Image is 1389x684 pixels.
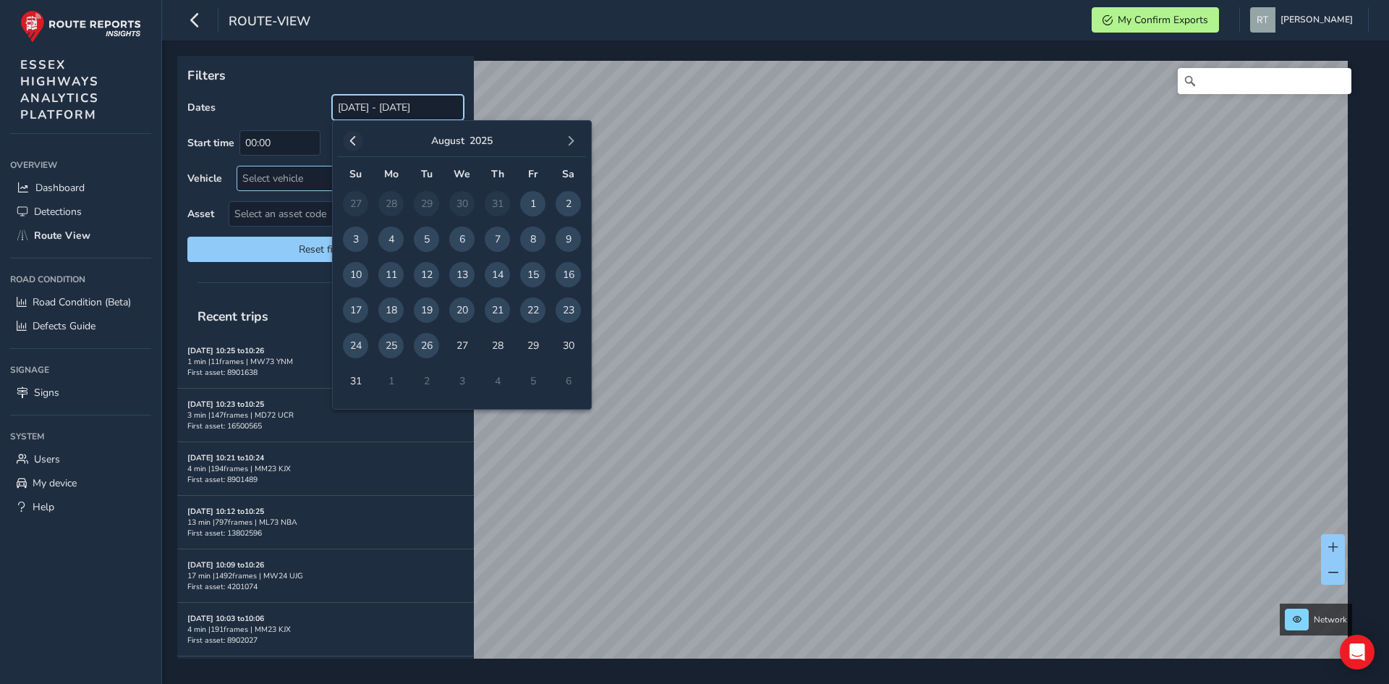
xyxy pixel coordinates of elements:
span: 28 [485,333,510,358]
strong: [DATE] 10:12 to 10:25 [187,506,264,517]
div: Open Intercom Messenger [1340,635,1375,670]
span: Road Condition (Beta) [33,295,131,309]
div: Signage [10,359,151,381]
span: 7 [485,227,510,252]
button: 2025 [470,134,493,148]
span: Fr [528,167,538,181]
span: 20 [449,297,475,323]
span: 31 [343,368,368,394]
a: Help [10,495,151,519]
button: [PERSON_NAME] [1250,7,1358,33]
a: Signs [10,381,151,405]
span: First asset: 4201074 [187,581,258,592]
span: 16 [556,262,581,287]
span: Detections [34,205,82,219]
button: My Confirm Exports [1092,7,1219,33]
span: 3 [343,227,368,252]
span: 2 [556,191,581,216]
span: 12 [414,262,439,287]
button: Reset filters [187,237,464,262]
strong: [DATE] 10:21 to 10:24 [187,452,264,463]
label: Vehicle [187,172,222,185]
a: My device [10,471,151,495]
div: 4 min | 191 frames | MM23 KJX [187,624,464,635]
label: Asset [187,207,214,221]
span: 4 [378,227,404,252]
span: 19 [414,297,439,323]
span: Th [491,167,504,181]
span: 22 [520,297,545,323]
span: Defects Guide [33,319,95,333]
a: Route View [10,224,151,248]
label: Dates [187,101,216,114]
a: Dashboard [10,176,151,200]
span: 23 [556,297,581,323]
span: 17 [343,297,368,323]
strong: [DATE] 10:25 to 10:26 [187,345,264,356]
strong: [DATE] 10:09 to 10:26 [187,560,264,570]
span: First asset: 13802596 [187,528,262,539]
div: Overview [10,154,151,176]
div: Select vehicle [237,166,439,190]
span: Reset filters [198,242,453,256]
div: 4 min | 194 frames | MM23 KJX [187,463,464,474]
span: route-view [229,12,310,33]
div: System [10,426,151,447]
span: Dashboard [35,181,85,195]
a: Detections [10,200,151,224]
span: My Confirm Exports [1118,13,1208,27]
label: Start time [187,136,234,150]
span: Tu [421,167,433,181]
span: 27 [449,333,475,358]
span: 18 [378,297,404,323]
span: ESSEX HIGHWAYS ANALYTICS PLATFORM [20,56,99,123]
button: August [431,134,464,148]
span: 24 [343,333,368,358]
strong: [DATE] 10:03 to 10:06 [187,613,264,624]
span: 8 [520,227,545,252]
div: 17 min | 1492 frames | MW24 UJG [187,570,464,581]
span: Signs [34,386,59,400]
input: Search [1178,68,1351,94]
span: 25 [378,333,404,358]
span: 13 [449,262,475,287]
span: [PERSON_NAME] [1280,7,1353,33]
div: 1 min | 11 frames | MW73 YNM [187,356,464,367]
span: First asset: 8902027 [187,635,258,646]
span: 1 [520,191,545,216]
span: Users [34,452,60,466]
p: Filters [187,66,464,85]
span: 30 [556,333,581,358]
a: Users [10,447,151,471]
div: 3 min | 147 frames | MD72 UCR [187,410,464,421]
img: rr logo [20,10,141,43]
a: Road Condition (Beta) [10,290,151,314]
span: 11 [378,262,404,287]
span: Sa [562,167,574,181]
strong: [DATE] 10:23 to 10:25 [187,399,264,410]
span: 21 [485,297,510,323]
span: Mo [384,167,399,181]
a: Defects Guide [10,314,151,338]
img: diamond-layout [1250,7,1275,33]
span: 5 [414,227,439,252]
span: 14 [485,262,510,287]
span: Su [349,167,362,181]
span: 15 [520,262,545,287]
span: Network [1314,614,1347,625]
span: Help [33,500,54,514]
span: 10 [343,262,368,287]
span: Route View [34,229,90,242]
span: 29 [520,333,545,358]
span: My device [33,476,77,490]
canvas: Map [182,61,1348,675]
div: 13 min | 797 frames | ML73 NBA [187,517,464,528]
span: Select an asset code [229,202,439,226]
span: We [454,167,470,181]
div: Road Condition [10,269,151,290]
span: First asset: 8901489 [187,474,258,485]
span: 26 [414,333,439,358]
span: Recent trips [187,297,279,335]
span: First asset: 8901638 [187,367,258,378]
span: First asset: 16500565 [187,421,262,431]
